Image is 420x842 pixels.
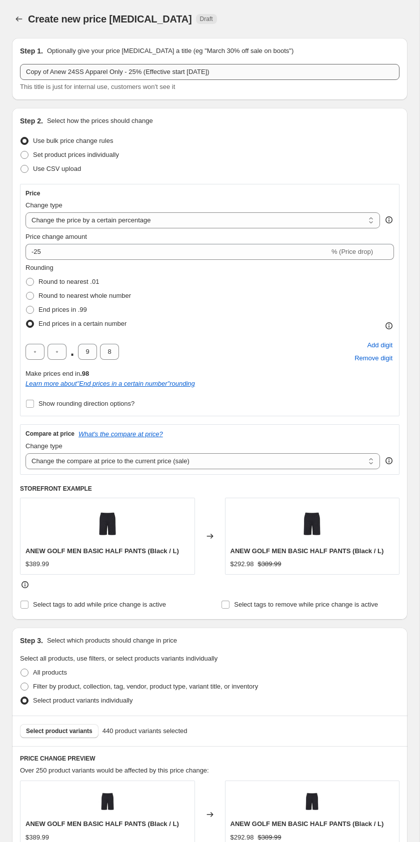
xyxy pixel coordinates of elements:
span: Set product prices individually [33,151,119,158]
span: ANEW GOLF MEN BASIC HALF PANTS (Black / L) [230,547,384,555]
span: Rounding [25,264,53,271]
span: Add digit [367,340,392,350]
span: Select tags to add while price change is active [33,601,166,608]
h6: STOREFRONT EXAMPLE [20,485,399,493]
button: Price change jobs [12,12,26,26]
div: help [384,456,394,466]
p: Select which products should change in price [47,636,177,646]
span: ANEW GOLF MEN BASIC HALF PANTS (Black / L) [25,547,179,555]
i: Learn more about " End prices in a certain number " rounding [25,380,195,387]
img: ANEW-GOLF-2024SS-MEN-BASIC-HALF-PANTS_B1_80x.jpg [292,503,332,543]
button: Remove placeholder [353,352,394,365]
span: Draft [200,15,213,23]
h3: Price [25,189,40,197]
input: 30% off holiday sale [20,64,399,80]
span: End prices in .99 [38,306,87,313]
span: Select product variants [26,727,92,735]
input: ﹡ [100,344,119,360]
span: Price change amount [25,233,87,240]
span: Filter by product, collection, tag, vendor, product type, variant title, or inventory [33,683,258,690]
b: .98 [80,370,89,377]
span: Remove digit [354,353,392,363]
span: Use bulk price change rules [33,137,113,144]
h6: PRICE CHANGE PREVIEW [20,755,399,763]
span: Create new price [MEDICAL_DATA] [28,13,192,24]
button: Select product variants [20,724,98,738]
span: Round to nearest whole number [38,292,131,299]
button: What's the compare at price? [78,430,163,438]
h3: Compare at price [25,430,74,438]
span: 440 product variants selected [102,726,187,736]
img: ANEW-GOLF-2024SS-MEN-BASIC-HALF-PANTS_B1_80x.jpg [297,786,327,816]
div: help [384,215,394,225]
div: $292.98 [230,559,254,569]
a: Learn more about"End prices in a certain number"rounding [25,380,195,387]
span: Change type [25,201,62,209]
input: ﹡ [78,344,97,360]
span: Select tags to remove while price change is active [234,601,378,608]
span: This title is just for internal use, customers won't see it [20,83,175,90]
span: All products [33,669,67,676]
span: Use CSV upload [33,165,81,172]
h2: Step 3. [20,636,43,646]
span: Make prices end in [25,370,89,377]
p: Optionally give your price [MEDICAL_DATA] a title (eg "March 30% off sale on boots") [47,46,293,56]
span: Select product variants individually [33,697,132,704]
span: % (Price drop) [331,248,373,255]
p: Select how the prices should change [47,116,153,126]
h2: Step 1. [20,46,43,56]
input: -15 [25,244,329,260]
button: Add placeholder [365,339,394,352]
input: ﹡ [25,344,44,360]
img: ANEW-GOLF-2024SS-MEN-BASIC-HALF-PANTS_B1_80x.jpg [87,503,127,543]
span: Over 250 product variants would be affected by this price change: [20,767,209,774]
span: Round to nearest .01 [38,278,99,285]
span: End prices in a certain number [38,320,126,327]
span: Show rounding direction options? [38,400,134,407]
img: ANEW-GOLF-2024SS-MEN-BASIC-HALF-PANTS_B1_80x.jpg [92,786,122,816]
span: ANEW GOLF MEN BASIC HALF PANTS (Black / L) [25,820,179,828]
div: $389.99 [25,559,49,569]
strike: $389.99 [258,559,281,569]
span: ANEW GOLF MEN BASIC HALF PANTS (Black / L) [230,820,384,828]
input: ﹡ [47,344,66,360]
h2: Step 2. [20,116,43,126]
span: Change type [25,442,62,450]
span: Select all products, use filters, or select products variants individually [20,655,217,662]
span: . [69,344,75,360]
